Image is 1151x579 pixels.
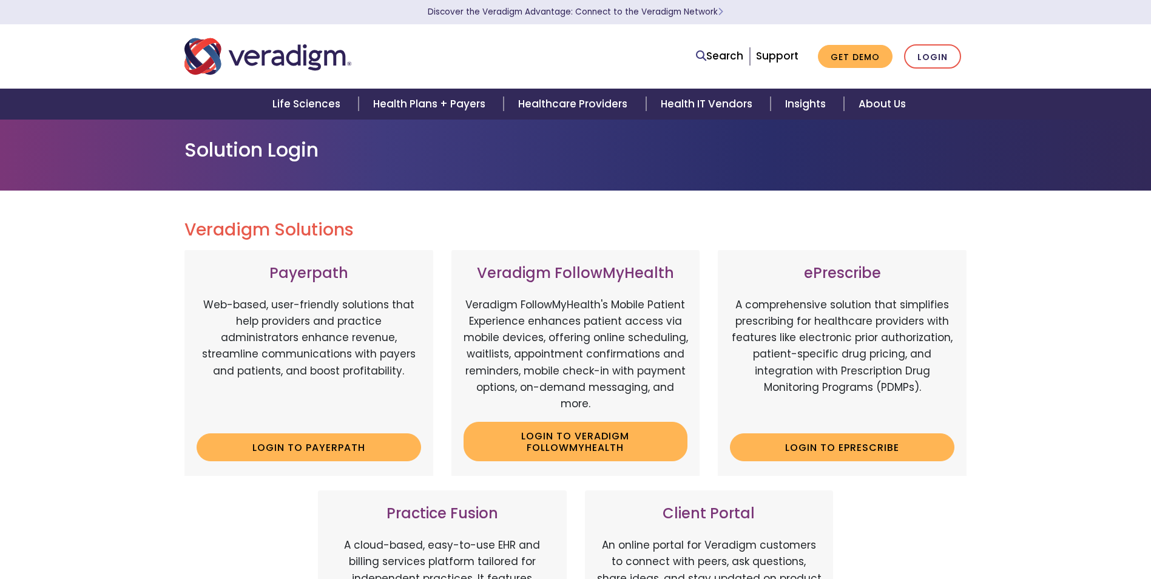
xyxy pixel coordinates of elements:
a: Insights [771,89,844,120]
a: Login to Payerpath [197,433,421,461]
img: Veradigm logo [184,36,351,76]
p: A comprehensive solution that simplifies prescribing for healthcare providers with features like ... [730,297,954,424]
a: Healthcare Providers [504,89,646,120]
h3: Payerpath [197,265,421,282]
a: Search [696,48,743,64]
span: Learn More [718,6,723,18]
a: Health IT Vendors [646,89,771,120]
h3: Practice Fusion [330,505,555,523]
a: Get Demo [818,45,893,69]
a: Login [904,44,961,69]
a: Health Plans + Payers [359,89,504,120]
h3: Client Portal [597,505,822,523]
h3: ePrescribe [730,265,954,282]
p: Veradigm FollowMyHealth's Mobile Patient Experience enhances patient access via mobile devices, o... [464,297,688,412]
a: About Us [844,89,920,120]
p: Web-based, user-friendly solutions that help providers and practice administrators enhance revenu... [197,297,421,424]
a: Support [756,49,798,63]
h2: Veradigm Solutions [184,220,967,240]
a: Login to Veradigm FollowMyHealth [464,422,688,461]
h3: Veradigm FollowMyHealth [464,265,688,282]
h1: Solution Login [184,138,967,161]
a: Discover the Veradigm Advantage: Connect to the Veradigm NetworkLearn More [428,6,723,18]
a: Life Sciences [258,89,359,120]
a: Login to ePrescribe [730,433,954,461]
